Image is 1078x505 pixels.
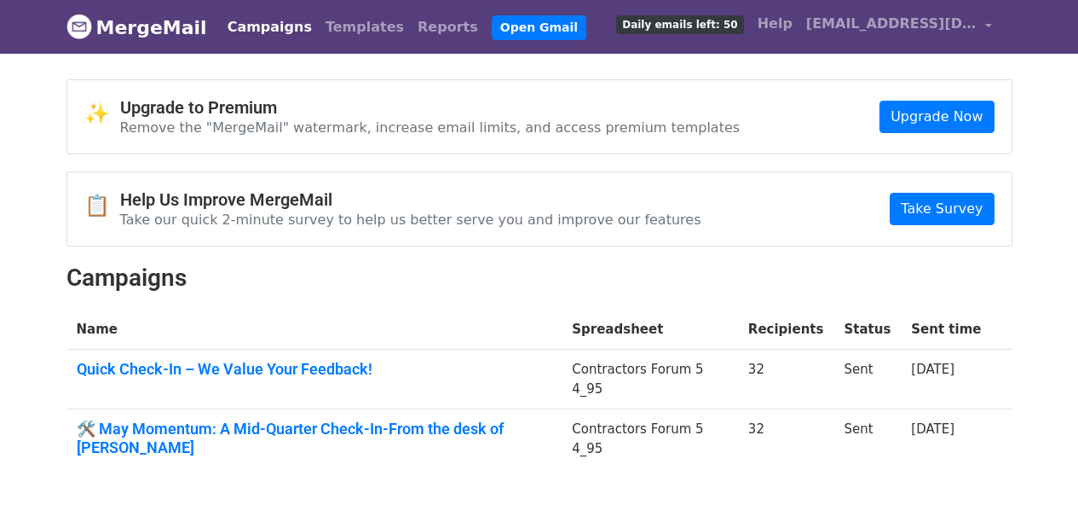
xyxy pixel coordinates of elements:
[799,7,999,47] a: [EMAIL_ADDRESS][DOMAIN_NAME]
[66,9,207,45] a: MergeMail
[120,97,741,118] h4: Upgrade to Premium
[879,101,994,133] a: Upgrade Now
[120,211,701,229] p: Take our quick 2-minute survey to help us better serve you and improve our features
[609,7,750,41] a: Daily emails left: 50
[911,421,954,437] a: [DATE]
[616,15,743,34] span: Daily emails left: 50
[221,10,319,44] a: Campaigns
[562,310,738,350] th: Spreadsheet
[833,310,901,350] th: Status
[833,409,901,474] td: Sent
[738,310,834,350] th: Recipients
[66,264,1012,293] h2: Campaigns
[562,409,738,474] td: Contractors Forum 5 4_95
[84,102,120,126] span: ✨
[738,409,834,474] td: 32
[901,310,991,350] th: Sent time
[911,362,954,377] a: [DATE]
[120,119,741,136] p: Remove the "MergeMail" watermark, increase email limits, and access premium templates
[833,350,901,409] td: Sent
[806,14,977,34] span: [EMAIL_ADDRESS][DOMAIN_NAME]
[66,14,92,39] img: MergeMail logo
[66,310,562,350] th: Name
[492,15,586,40] a: Open Gmail
[890,193,994,225] a: Take Survey
[411,10,485,44] a: Reports
[319,10,411,44] a: Templates
[738,350,834,409] td: 32
[77,420,552,456] a: 🛠️ May Momentum: A Mid-Quarter Check-In-From the desk of [PERSON_NAME]
[562,350,738,409] td: Contractors Forum 5 4_95
[751,7,799,41] a: Help
[77,360,552,379] a: Quick Check-In – We Value Your Feedback!
[120,189,701,210] h4: Help Us Improve MergeMail
[84,194,120,218] span: 📋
